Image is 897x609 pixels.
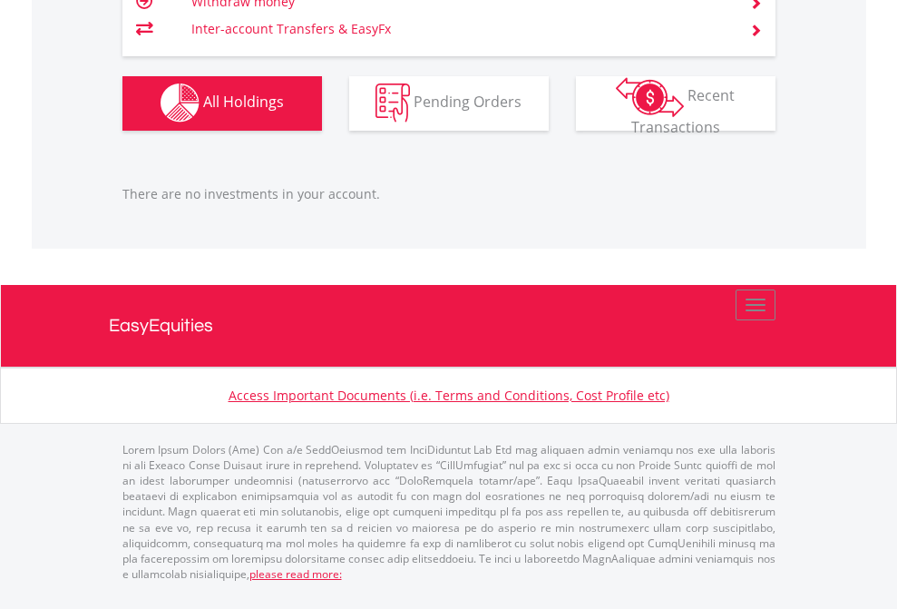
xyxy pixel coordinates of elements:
span: Recent Transactions [631,85,736,137]
button: Recent Transactions [576,76,775,131]
img: transactions-zar-wht.png [616,77,684,117]
button: Pending Orders [349,76,549,131]
span: All Holdings [203,92,284,112]
span: Pending Orders [414,92,522,112]
a: please read more: [249,566,342,582]
img: pending_instructions-wht.png [375,83,410,123]
p: There are no investments in your account. [122,185,775,203]
p: Lorem Ipsum Dolors (Ame) Con a/e SeddOeiusmod tem InciDiduntut Lab Etd mag aliquaen admin veniamq... [122,442,775,582]
td: Inter-account Transfers & EasyFx [191,15,727,43]
button: All Holdings [122,76,322,131]
a: Access Important Documents (i.e. Terms and Conditions, Cost Profile etc) [229,387,669,404]
a: EasyEquities [109,285,789,367]
img: holdings-wht.png [161,83,200,123]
